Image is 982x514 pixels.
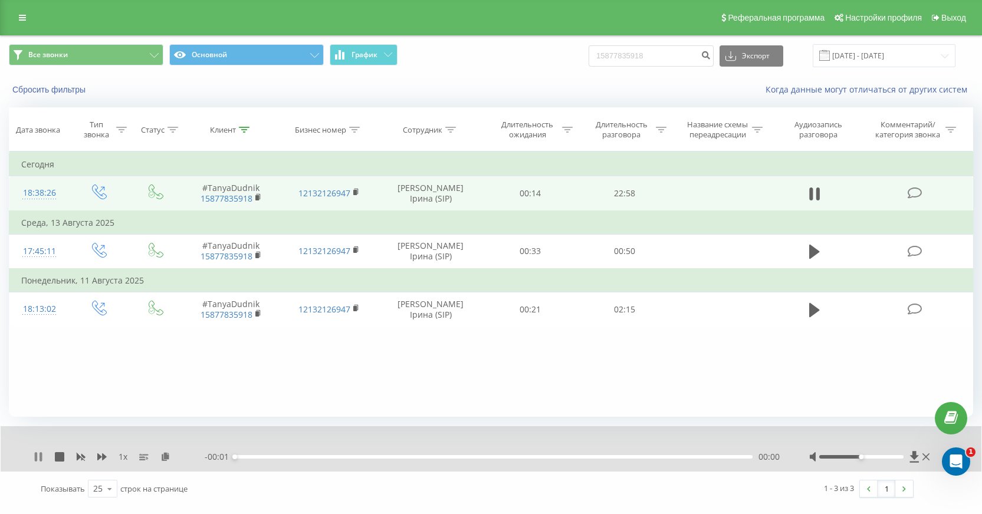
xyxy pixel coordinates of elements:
button: Экспорт [720,45,783,67]
button: График [330,44,398,65]
div: 17:45:11 [21,240,58,263]
div: Accessibility label [859,454,864,459]
span: Все звонки [28,50,68,60]
td: Сегодня [9,153,973,176]
td: #TanyaDudnik [182,176,280,211]
div: Бизнес номер [295,125,346,135]
td: [PERSON_NAME] Ірина (SIP) [378,176,484,211]
div: Аудиозапись разговора [780,120,857,140]
iframe: Intercom live chat [942,447,970,476]
td: [PERSON_NAME] Ірина (SIP) [378,234,484,269]
div: 1 - 3 из 3 [824,482,854,494]
a: Когда данные могут отличаться от других систем [766,84,973,95]
a: 12132126947 [298,187,350,199]
div: Название схемы переадресации [686,120,749,140]
a: 15877835918 [201,251,252,262]
div: 18:13:02 [21,298,58,321]
td: 00:21 [483,292,577,327]
button: Все звонки [9,44,163,65]
a: 15877835918 [201,309,252,320]
span: Реферальная программа [728,13,825,22]
span: 1 [966,447,976,457]
div: 18:38:26 [21,182,58,205]
td: #TanyaDudnik [182,292,280,327]
span: Показывать [41,483,85,494]
td: #TanyaDudnik [182,234,280,269]
div: Длительность разговора [590,120,653,140]
span: Настройки профиля [845,13,922,22]
div: 25 [93,483,103,495]
span: 00:00 [758,451,780,463]
div: Тип звонка [80,120,113,140]
div: Accessibility label [232,454,237,459]
td: 02:15 [577,292,672,327]
div: Комментарий/категория звонка [873,120,942,140]
td: 22:58 [577,176,672,211]
button: Сбросить фильтры [9,84,91,95]
input: Поиск по номеру [589,45,714,67]
span: - 00:01 [205,451,235,463]
a: 15877835918 [201,193,252,204]
div: Дата звонка [16,125,60,135]
td: 00:14 [483,176,577,211]
td: 00:50 [577,234,672,269]
div: Статус [141,125,165,135]
td: Понедельник, 11 Августа 2025 [9,269,973,292]
div: Длительность ожидания [496,120,559,140]
span: Выход [941,13,966,22]
span: 1 x [119,451,127,463]
span: строк на странице [120,483,188,494]
div: Клиент [210,125,236,135]
span: График [352,51,377,59]
button: Основной [169,44,324,65]
div: Сотрудник [403,125,442,135]
a: 1 [878,480,895,497]
td: Среда, 13 Августа 2025 [9,211,973,235]
td: 00:33 [483,234,577,269]
a: 12132126947 [298,304,350,315]
a: 12132126947 [298,245,350,256]
td: [PERSON_NAME] Ірина (SIP) [378,292,484,327]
